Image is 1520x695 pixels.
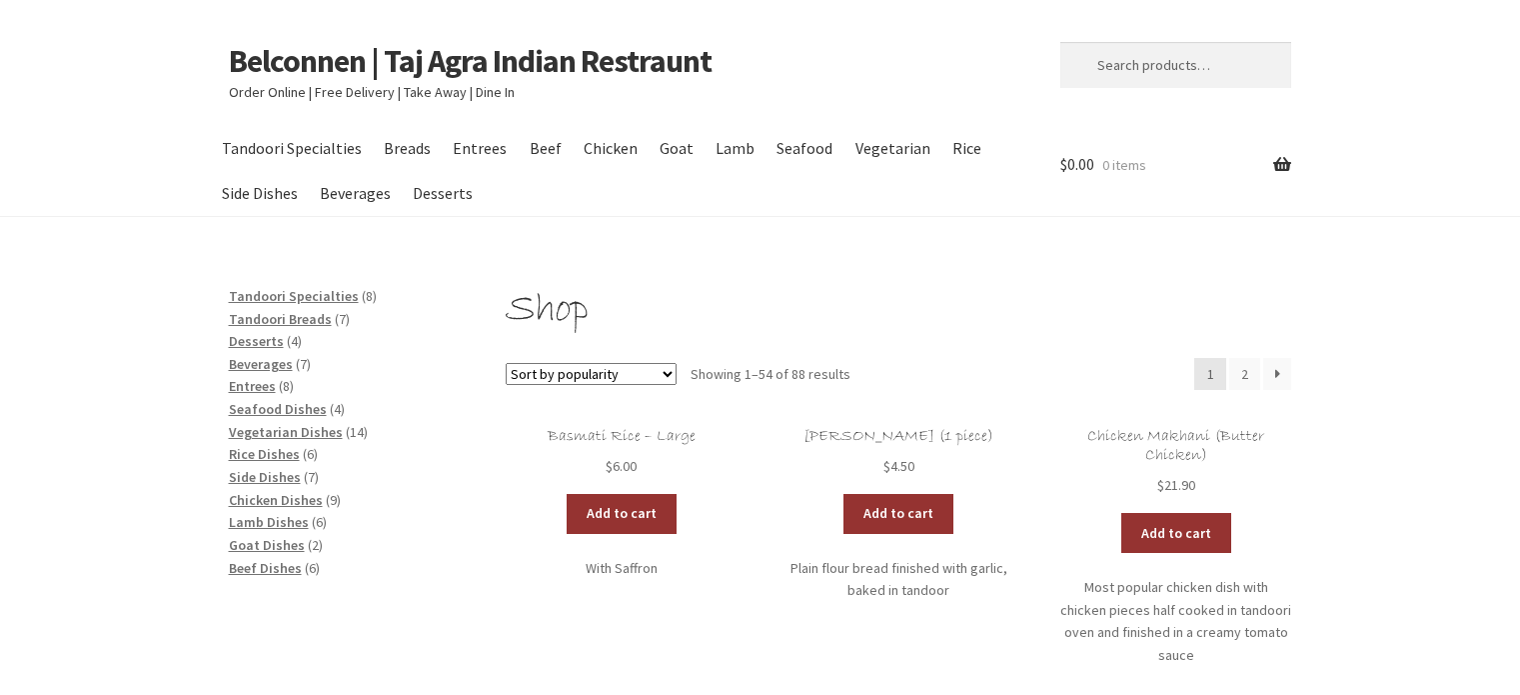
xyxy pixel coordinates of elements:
[366,287,373,305] span: 8
[1229,358,1261,390] a: Page 2
[1157,476,1195,494] bdi: 21.90
[300,355,307,373] span: 7
[283,377,290,395] span: 8
[311,171,401,216] a: Beverages
[883,457,914,475] bdi: 4.50
[316,513,323,531] span: 6
[506,285,1291,336] h1: Shop
[229,355,293,373] a: Beverages
[1060,154,1094,174] span: 0.00
[783,557,1014,602] p: Plain flour bread finished with garlic, baked in tandoor
[883,457,890,475] span: $
[334,400,341,418] span: 4
[506,427,737,478] a: Basmati Rice – Large $6.00
[1263,358,1291,390] a: →
[606,457,613,475] span: $
[444,126,517,171] a: Entrees
[229,559,302,577] a: Beef Dishes
[309,559,316,577] span: 6
[307,445,314,463] span: 6
[767,126,842,171] a: Seafood
[404,171,483,216] a: Desserts
[1102,156,1146,174] span: 0 items
[229,445,300,463] a: Rice Dishes
[1060,154,1067,174] span: $
[350,423,364,441] span: 14
[1194,358,1291,390] nav: Product Pagination
[308,468,315,486] span: 7
[229,400,327,418] a: Seafood Dishes
[520,126,571,171] a: Beef
[845,126,939,171] a: Vegetarian
[330,491,337,509] span: 9
[213,126,372,171] a: Tandoori Specialties
[229,423,343,441] a: Vegetarian Dishes
[650,126,703,171] a: Goat
[843,494,953,534] a: Add to cart: “Garlic Naan (1 piece)”
[229,513,309,531] a: Lamb Dishes
[574,126,647,171] a: Chicken
[229,126,1014,216] nav: Primary Navigation
[1121,513,1231,553] a: Add to cart: “Chicken Makhani (Butter Chicken)”
[229,491,323,509] a: Chicken Dishes
[229,377,276,395] a: Entrees
[707,126,764,171] a: Lamb
[1060,427,1291,466] h2: Chicken Makhani (Butter Chicken)
[229,536,305,554] a: Goat Dishes
[229,332,284,350] a: Desserts
[783,427,1014,446] h2: [PERSON_NAME] (1 piece)
[783,427,1014,478] a: [PERSON_NAME] (1 piece) $4.50
[229,287,359,305] a: Tandoori Specialties
[229,310,332,328] a: Tandoori Breads
[375,126,441,171] a: Breads
[942,126,990,171] a: Rice
[229,41,712,81] a: Belconnen | Taj Agra Indian Restraunt
[229,468,301,486] a: Side Dishes
[213,171,308,216] a: Side Dishes
[291,332,298,350] span: 4
[506,557,737,580] p: With Saffron
[312,536,319,554] span: 2
[1060,126,1291,204] a: $0.00 0 items
[606,457,637,475] bdi: 6.00
[506,427,737,446] h2: Basmati Rice – Large
[1060,42,1291,88] input: Search products…
[1194,358,1226,390] span: Page 1
[1060,427,1291,497] a: Chicken Makhani (Butter Chicken) $21.90
[1060,576,1291,667] p: Most popular chicken dish with chicken pieces half cooked in tandoori oven and finished in a crea...
[506,363,677,385] select: Shop order
[229,81,1014,104] p: Order Online | Free Delivery | Take Away | Dine In
[691,358,850,390] p: Showing 1–54 of 88 results
[567,494,677,534] a: Add to cart: “Basmati Rice - Large”
[1157,476,1164,494] span: $
[339,310,346,328] span: 7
